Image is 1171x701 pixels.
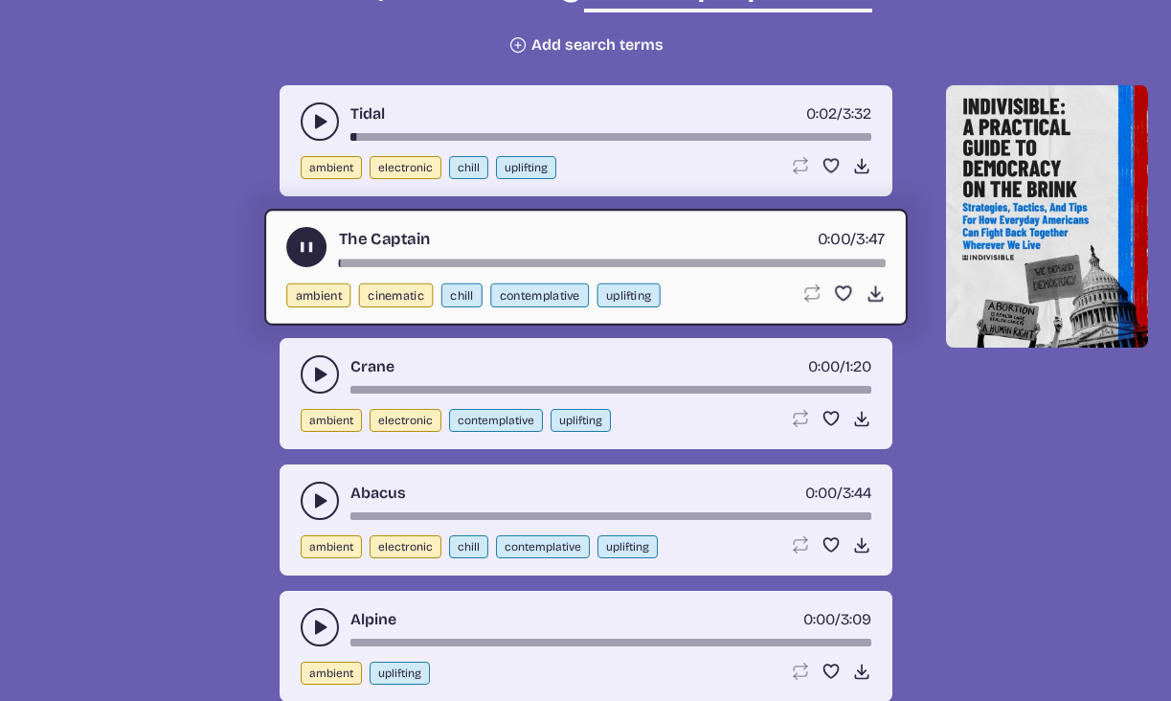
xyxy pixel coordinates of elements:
a: Crane [350,355,394,378]
button: play-pause toggle [286,227,327,267]
button: Loop [791,156,810,175]
button: Add search terms [508,35,664,55]
span: 3:09 [841,610,871,628]
span: 3:44 [843,484,871,502]
button: Loop [791,662,810,681]
a: Alpine [350,608,396,631]
button: uplifting [370,662,430,685]
button: ambient [301,662,362,685]
a: Tidal [350,102,385,125]
a: The Captain [338,227,430,251]
div: song-time-bar [350,639,871,646]
button: Loop [800,283,821,304]
div: song-time-bar [350,133,871,141]
button: electronic [370,409,441,432]
button: chill [449,535,488,558]
span: timer [805,484,837,502]
div: / [806,102,871,125]
button: play-pause toggle [301,355,339,394]
button: cinematic [358,283,433,307]
button: play-pause toggle [301,608,339,646]
div: song-time-bar [350,386,871,394]
span: timer [803,610,835,628]
button: chill [449,156,488,179]
button: Favorite [822,662,841,681]
a: Abacus [350,482,406,505]
div: / [803,608,871,631]
img: Help save our democracy! [946,85,1149,348]
span: 3:32 [843,104,871,123]
button: ambient [301,535,362,558]
button: ambient [301,156,362,179]
button: electronic [370,156,441,179]
span: timer [808,357,840,375]
span: 1:20 [845,357,871,375]
button: ambient [301,409,362,432]
div: / [817,227,885,251]
button: uplifting [597,283,660,307]
button: play-pause toggle [301,102,339,141]
button: Loop [791,409,810,428]
div: song-time-bar [350,512,871,520]
div: / [805,482,871,505]
button: uplifting [597,535,658,558]
div: / [808,355,871,378]
span: 3:47 [856,229,885,248]
button: contemplative [496,535,590,558]
button: Favorite [833,283,853,304]
button: Favorite [822,535,841,554]
button: Favorite [822,156,841,175]
button: contemplative [449,409,543,432]
span: timer [806,104,837,123]
button: chill [440,283,482,307]
button: Loop [791,535,810,554]
button: electronic [370,535,441,558]
button: play-pause toggle [301,482,339,520]
button: contemplative [490,283,589,307]
div: song-time-bar [338,260,885,267]
span: timer [817,229,850,248]
button: ambient [286,283,350,307]
button: Favorite [822,409,841,428]
button: uplifting [496,156,556,179]
button: uplifting [551,409,611,432]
